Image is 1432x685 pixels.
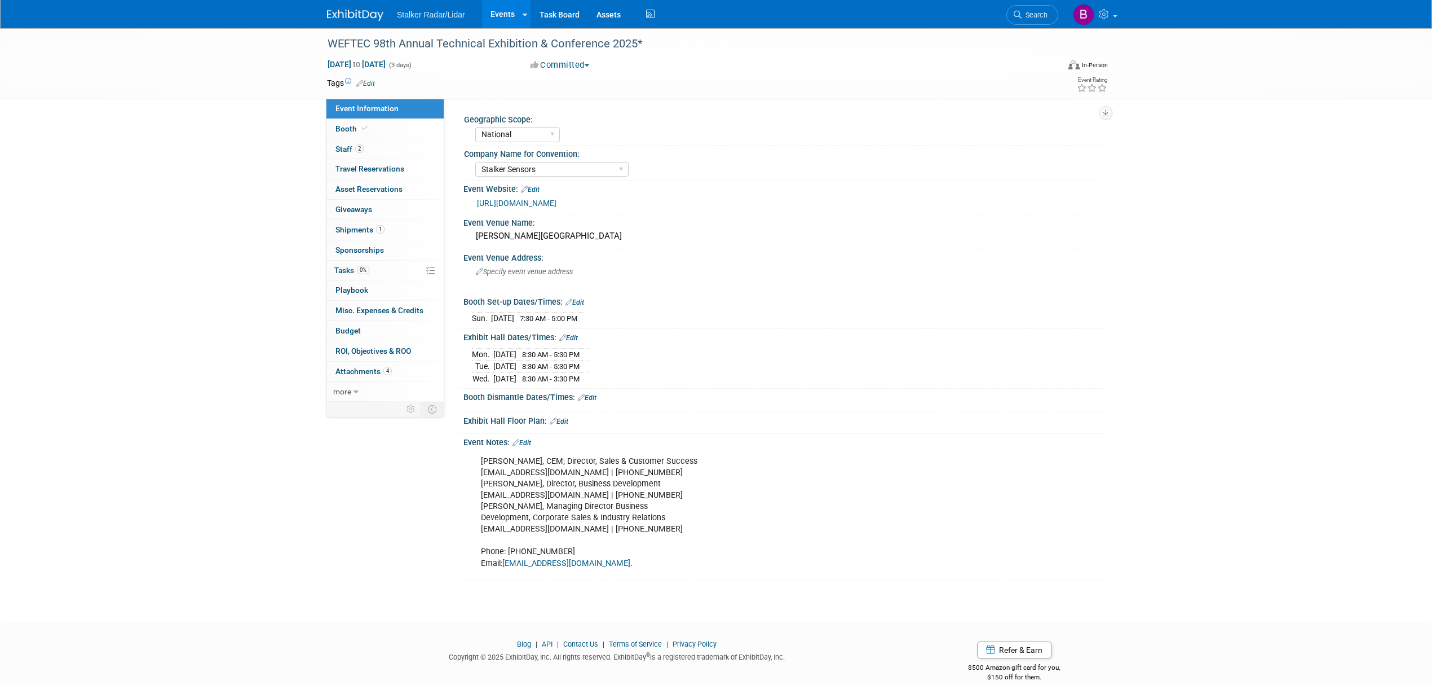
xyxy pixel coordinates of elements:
span: [DATE] [DATE] [327,59,386,69]
span: Search [1022,11,1048,19]
div: Event Notes: [463,434,1105,449]
span: 7:30 AM - 5:00 PM [520,314,577,323]
td: Tags [327,77,375,89]
div: Event Venue Address: [463,249,1105,264]
span: 4 [383,367,392,375]
div: Copyright © 2025 ExhibitDay, Inc. All rights reserved. ExhibitDay is a registered trademark of Ex... [327,649,907,662]
td: Sun. [472,313,491,324]
div: Event Format [992,59,1108,76]
span: Asset Reservations [335,185,403,194]
div: [PERSON_NAME][GEOGRAPHIC_DATA] [472,227,1097,245]
td: [DATE] [493,348,516,361]
span: Budget [335,326,361,335]
span: ROI, Objectives & ROO [335,346,411,355]
span: | [554,640,562,648]
span: 1 [376,225,384,234]
span: 8:30 AM - 5:30 PM [522,350,580,359]
a: [URL][DOMAIN_NAME] [477,199,556,208]
img: ExhibitDay [327,10,383,21]
a: Edit [521,186,540,194]
div: Event Rating [1077,77,1107,83]
a: Edit [512,439,531,447]
span: to [351,60,362,69]
div: Booth Set-up Dates/Times: [463,293,1105,308]
span: more [333,387,351,396]
div: WEFTEC 98th Annual Technical Exhibition & Conference 2025* [324,34,1041,54]
td: Wed. [472,372,493,384]
a: Edit [550,418,568,425]
a: more [326,382,444,402]
a: Asset Reservations [326,179,444,199]
a: Terms of Service [609,640,662,648]
div: $500 Amazon gift card for you, [923,656,1106,682]
a: Tasks0% [326,261,444,280]
span: Stalker Radar/Lidar [397,10,465,19]
td: [DATE] [493,361,516,373]
a: Sponsorships [326,240,444,260]
td: Personalize Event Tab Strip [401,402,421,416]
a: Attachments4 [326,362,444,381]
a: Edit [356,80,375,87]
span: 0% [357,266,369,274]
div: [PERSON_NAME], CEM; Director, Sales & Customer Success [EMAIL_ADDRESS][DOMAIN_NAME] | [PHONE_NUMB... [473,450,981,575]
td: Tue. [472,361,493,373]
a: Contact Us [563,640,598,648]
a: Edit [559,334,578,342]
a: [EMAIL_ADDRESS][DOMAIN_NAME] [502,559,630,568]
div: Exhibit Hall Dates/Times: [463,329,1105,344]
div: Geographic Scope: [464,111,1100,125]
span: | [533,640,540,648]
span: (3 days) [388,62,412,69]
span: Booth [335,124,370,133]
span: Misc. Expenses & Credits [335,306,423,315]
a: Privacy Policy [673,640,717,648]
span: Sponsorships [335,245,384,254]
div: Event Venue Name: [463,214,1105,229]
span: 2 [355,144,364,153]
button: Committed [527,59,594,71]
a: Edit [565,298,584,306]
a: Giveaways [326,200,444,219]
a: Travel Reservations [326,159,444,179]
span: Tasks [334,266,369,275]
div: $150 off for them. [923,673,1106,682]
a: Playbook [326,280,444,300]
span: | [664,640,671,648]
div: Exhibit Hall Floor Plan: [463,412,1105,427]
a: Misc. Expenses & Credits [326,301,444,320]
sup: ® [646,652,650,658]
a: Search [1006,5,1058,25]
span: Attachments [335,367,392,376]
a: ROI, Objectives & ROO [326,341,444,361]
span: Staff [335,144,364,153]
span: | [600,640,607,648]
span: Event Information [335,104,399,113]
a: Budget [326,321,444,341]
div: Company Name for Convention: [464,146,1100,160]
a: Booth [326,119,444,139]
a: Event Information [326,99,444,118]
a: Staff2 [326,139,444,159]
a: Blog [517,640,531,648]
span: 8:30 AM - 3:30 PM [522,375,580,383]
div: Booth Dismantle Dates/Times: [463,389,1105,403]
i: Booth reservation complete [362,125,368,131]
span: Travel Reservations [335,164,404,173]
a: Edit [578,394,596,402]
td: Mon. [472,348,493,361]
td: [DATE] [491,313,514,324]
span: 8:30 AM - 5:30 PM [522,362,580,371]
a: API [542,640,553,648]
div: In-Person [1081,61,1108,69]
span: Playbook [335,286,368,295]
a: Refer & Earn [977,642,1051,658]
div: Event Website: [463,181,1105,195]
span: Giveaways [335,205,372,214]
span: Shipments [335,225,384,234]
span: Specify event venue address [476,267,573,276]
td: [DATE] [493,372,516,384]
td: Toggle Event Tabs [421,402,444,416]
a: Shipments1 [326,220,444,240]
img: Brooke Journet [1073,4,1094,25]
img: Format-Inperson.png [1068,60,1080,69]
